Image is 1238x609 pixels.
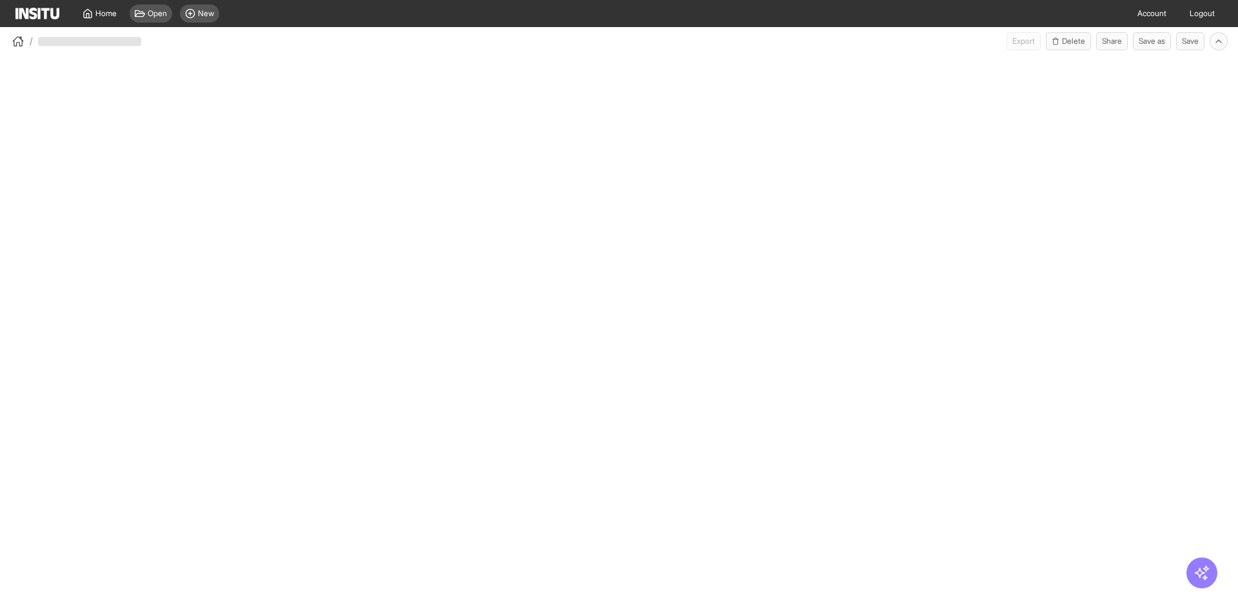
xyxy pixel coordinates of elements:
button: Share [1096,32,1128,50]
span: / [30,35,33,48]
button: Save [1176,32,1204,50]
button: Delete [1046,32,1091,50]
button: Save as [1133,32,1171,50]
img: Logo [15,8,59,19]
span: Open [148,8,167,19]
span: New [198,8,214,19]
button: Export [1007,32,1041,50]
button: / [10,34,33,49]
span: Can currently only export from Insights reports. [1007,32,1041,50]
span: Home [95,8,117,19]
